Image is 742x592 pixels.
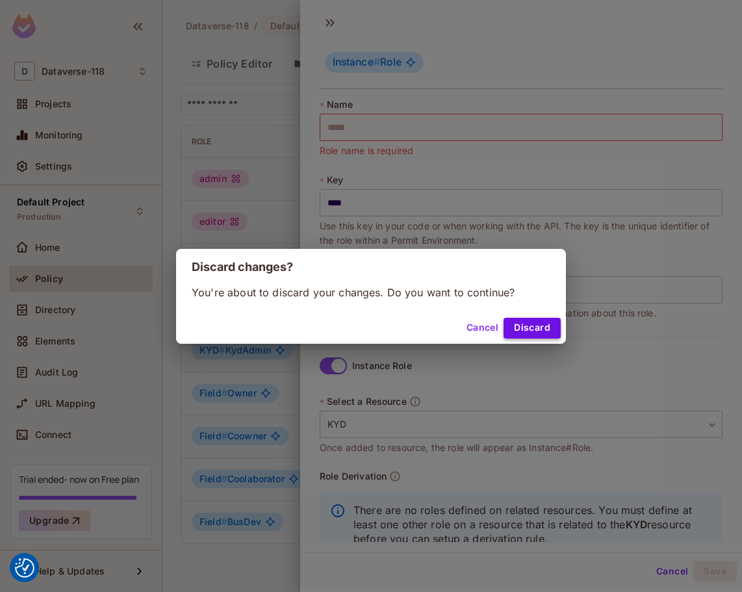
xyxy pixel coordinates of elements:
p: You're about to discard your changes. Do you want to continue? [192,285,550,300]
button: Cancel [461,318,504,339]
h2: Discard changes? [176,249,566,285]
button: Discard [504,318,561,339]
button: Consent Preferences [15,558,34,578]
img: Revisit consent button [15,558,34,578]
